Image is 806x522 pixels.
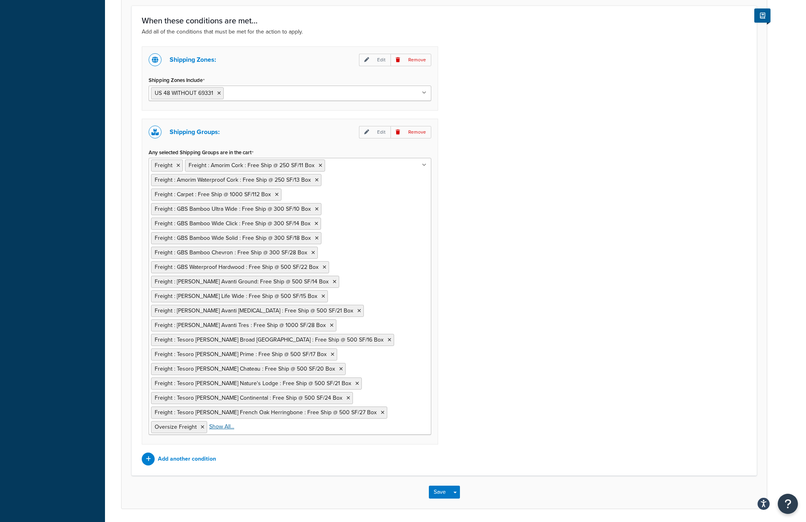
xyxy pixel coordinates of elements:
[754,8,770,23] button: Show Help Docs
[170,126,220,138] p: Shipping Groups:
[155,176,311,184] span: Freight : Amorim Waterproof Cork : Free Ship @ 250 SF/13 Box
[149,149,254,156] label: Any selected Shipping Groups are in the cart
[155,205,311,213] span: Freight : GBS Bamboo Ultra Wide : Free Ship @ 300 SF/10 Box
[155,219,311,228] span: Freight : GBS Bamboo Wide Click : Free Ship @ 300 SF/14 Box
[155,379,351,388] span: Freight : Tesoro [PERSON_NAME] Nature's Lodge : Free Ship @ 500 SF/21 Box
[170,54,216,65] p: Shipping Zones:
[149,77,205,84] label: Shipping Zones Include
[155,423,197,431] span: Oversize Freight
[155,394,342,402] span: Freight : Tesoro [PERSON_NAME] Continental : Free Ship @ 500 SF/24 Box
[155,248,307,257] span: Freight : GBS Bamboo Chevron : Free Ship @ 300 SF/28 Box
[155,234,311,242] span: Freight : GBS Bamboo Wide Solid : Free Ship @ 300 SF/18 Box
[155,365,335,373] span: Freight : Tesoro [PERSON_NAME] Chateau : Free Ship @ 500 SF/20 Box
[155,263,319,271] span: Freight : GBS Waterproof Hardwood : Free Ship @ 500 SF/22 Box
[390,126,431,138] p: Remove
[155,190,271,199] span: Freight : Carpet : Free Ship @ 1000 SF/112 Box
[155,161,172,170] span: Freight
[429,486,451,499] button: Save
[209,423,234,431] a: Show All...
[142,16,747,25] h3: When these conditions are met...
[158,453,216,465] p: Add another condition
[155,292,317,300] span: Freight : [PERSON_NAME] Life Wide : Free Ship @ 500 SF/15 Box
[390,54,431,66] p: Remove
[155,321,326,329] span: Freight : [PERSON_NAME] Avanti Tres : Free Ship @ 1000 SF/28 Box
[155,350,327,358] span: Freight : Tesoro [PERSON_NAME] Prime : Free Ship @ 500 SF/17 Box
[189,161,315,170] span: Freight : Amorim Cork : Free Ship @ 250 SF/11 Box
[359,54,390,66] p: Edit
[155,277,329,286] span: Freight : [PERSON_NAME] Avanti Ground: Free Ship @ 500 SF/14 Box
[142,27,747,36] p: Add all of the conditions that must be met for the action to apply.
[155,408,377,417] span: Freight : Tesoro [PERSON_NAME] French Oak Herringbone : Free Ship @ 500 SF/27 Box
[778,494,798,514] button: Open Resource Center
[359,126,390,138] p: Edit
[155,89,213,97] span: US 48 WITHOUT 69331
[155,335,384,344] span: Freight : Tesoro [PERSON_NAME] Broad [GEOGRAPHIC_DATA] : Free Ship @ 500 SF/16 Box
[155,306,353,315] span: Freight : [PERSON_NAME] Avanti [MEDICAL_DATA] : Free Ship @ 500 SF/21 Box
